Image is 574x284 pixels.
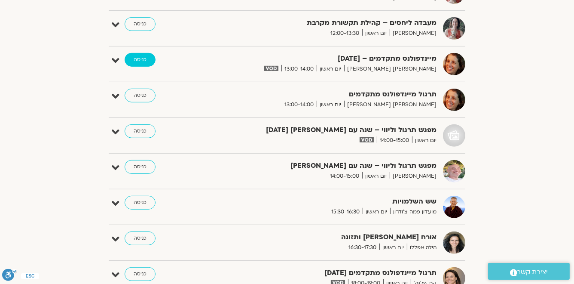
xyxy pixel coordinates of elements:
strong: אורח [PERSON_NAME] ותזונה [226,232,437,243]
span: 15:30-16:30 [328,207,363,216]
span: 16:30-17:30 [345,243,379,252]
a: כניסה [125,89,156,102]
span: [PERSON_NAME] [PERSON_NAME] [344,65,437,74]
strong: מיינדפולנס מתקדמים – [DATE] [226,53,437,65]
span: יום ראשון [317,65,344,74]
strong: תרגול מיינדפולנס מתקדמים [DATE] [226,267,437,279]
span: יום ראשון [412,136,437,145]
strong: מפגש תרגול וליווי – שנה עם [PERSON_NAME] [226,160,437,172]
img: vodicon [360,137,374,142]
span: יום ראשון [379,243,407,252]
span: יום ראשון [363,207,390,216]
strong: שש השלמויות [226,196,437,207]
a: כניסה [125,232,156,245]
span: 12:00-13:30 [327,29,362,38]
strong: תרגול מיינדפולנס מתקדמים [226,89,437,100]
span: 13:00-14:00 [281,100,317,109]
span: יום ראשון [317,100,344,109]
span: יום ראשון [362,172,390,181]
a: כניסה [125,196,156,210]
a: כניסה [125,160,156,174]
strong: מפגש תרגול וליווי – שנה עם [PERSON_NAME] [DATE] [226,124,437,136]
a: כניסה [125,124,156,138]
span: [PERSON_NAME] [390,172,437,181]
span: יצירת קשר [517,266,548,278]
span: הילה אפללו [407,243,437,252]
span: [PERSON_NAME] [PERSON_NAME] [344,100,437,109]
a: כניסה [125,267,156,281]
a: כניסה [125,53,156,67]
span: 14:00-15:00 [327,172,362,181]
span: מועדון פמה צ'ודרון [390,207,437,216]
a: יצירת קשר [488,263,570,280]
span: יום ראשון [362,29,390,38]
span: 13:00-14:00 [281,65,317,74]
span: 14:00-15:00 [377,136,412,145]
span: [PERSON_NAME] [390,29,437,38]
img: vodicon [264,66,278,71]
strong: מעבדה ליחסים – קהילת תקשורת מקרבת [226,17,437,29]
a: כניסה [125,17,156,31]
